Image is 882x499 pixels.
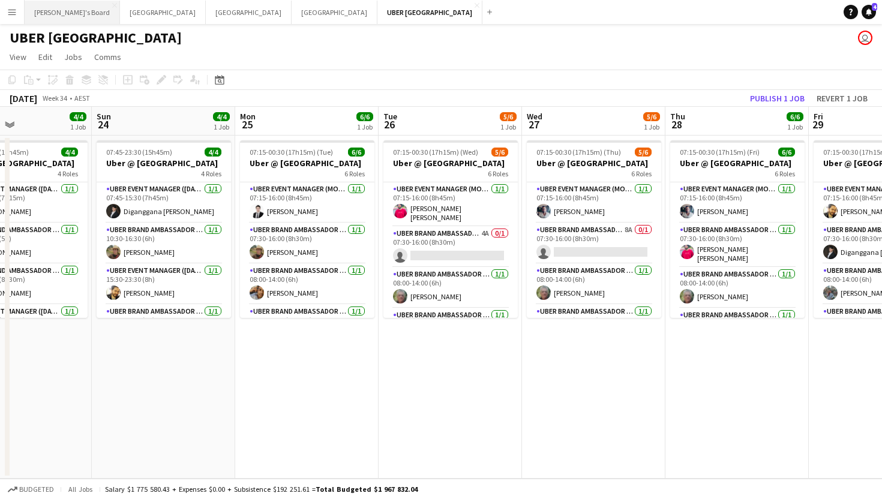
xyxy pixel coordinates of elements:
a: 4 [862,5,876,19]
span: 6 Roles [344,169,365,178]
a: Comms [89,49,126,65]
span: 4 Roles [58,169,78,178]
span: 07:15-00:30 (17h15m) (Tue) [250,148,333,157]
button: [GEOGRAPHIC_DATA] [206,1,292,24]
span: 4/4 [70,112,86,121]
span: 6 Roles [775,169,795,178]
app-job-card: 07:15-00:30 (17h15m) (Fri)6/6Uber @ [GEOGRAPHIC_DATA]6 RolesUBER Event Manager (Mon - Fri)1/107:1... [670,140,805,318]
div: 1 Job [787,122,803,131]
span: Edit [38,52,52,62]
div: [DATE] [10,92,37,104]
span: Comms [94,52,121,62]
app-card-role: UBER Event Manager ([DATE])1/107:45-15:30 (7h45m)Diganggana [PERSON_NAME] [97,182,231,223]
span: 6 Roles [631,169,652,178]
app-card-role: UBER Brand Ambassador ([PERSON_NAME])1/108:00-14:00 (6h)[PERSON_NAME] [240,264,374,305]
h3: Uber @ [GEOGRAPHIC_DATA] [240,158,374,169]
span: 25 [238,118,256,131]
h3: Uber @ [GEOGRAPHIC_DATA] [383,158,518,169]
app-job-card: 07:45-23:30 (15h45m)4/4Uber @ [GEOGRAPHIC_DATA]4 RolesUBER Event Manager ([DATE])1/107:45-15:30 (... [97,140,231,318]
div: 1 Job [214,122,229,131]
span: 6/6 [356,112,373,121]
span: 6/6 [787,112,803,121]
span: Total Budgeted $1 967 832.04 [316,485,418,494]
h3: Uber @ [GEOGRAPHIC_DATA] [527,158,661,169]
app-card-role: UBER Event Manager (Mon - Fri)1/107:15-16:00 (8h45m)[PERSON_NAME] [PERSON_NAME] [383,182,518,227]
span: 4/4 [213,112,230,121]
h3: Uber @ [GEOGRAPHIC_DATA] [670,158,805,169]
span: 4/4 [61,148,78,157]
button: [PERSON_NAME]'s Board [25,1,120,24]
span: 4/4 [205,148,221,157]
app-card-role: UBER Event Manager (Mon - Fri)1/107:15-16:00 (8h45m)[PERSON_NAME] [670,182,805,223]
span: 28 [668,118,685,131]
span: 24 [95,118,111,131]
span: 07:15-00:30 (17h15m) (Fri) [680,148,760,157]
app-card-role: UBER Brand Ambassador ([PERSON_NAME])1/108:00-14:00 (6h)[PERSON_NAME] [670,267,805,308]
span: 07:15-00:30 (17h15m) (Wed) [393,148,478,157]
span: Week 34 [40,94,70,103]
span: Budgeted [19,485,54,494]
app-card-role: UBER Brand Ambassador ([PERSON_NAME])1/1 [383,308,518,349]
span: 26 [382,118,397,131]
div: AEST [74,94,90,103]
span: 4 [872,3,877,11]
app-card-role: UBER Brand Ambassador ([PERSON_NAME])8A0/107:30-16:00 (8h30m) [527,223,661,264]
div: 1 Job [644,122,659,131]
app-card-role: UBER Brand Ambassador ([PERSON_NAME])4A0/107:30-16:00 (8h30m) [383,227,518,267]
div: 1 Job [70,122,86,131]
a: Edit [34,49,57,65]
span: 5/6 [635,148,652,157]
app-card-role: UBER Brand Ambassador ([PERSON_NAME])1/108:00-14:00 (6h)[PERSON_NAME] [527,264,661,305]
app-card-role: UBER Brand Ambassador ([DATE])1/116:30-21:30 (5h) [97,305,231,345]
h3: Uber @ [GEOGRAPHIC_DATA] [97,158,231,169]
app-card-role: UBER Brand Ambassador ([DATE])1/110:30-16:30 (6h)[PERSON_NAME] [97,223,231,264]
button: Budgeted [6,483,56,496]
span: 4 Roles [201,169,221,178]
app-card-role: UBER Brand Ambassador ([PERSON_NAME])1/107:30-16:00 (8h30m)[PERSON_NAME] [240,223,374,264]
h1: UBER [GEOGRAPHIC_DATA] [10,29,182,47]
span: Mon [240,111,256,122]
div: 1 Job [500,122,516,131]
span: 5/6 [643,112,660,121]
span: 07:45-23:30 (15h45m) [106,148,172,157]
button: [GEOGRAPHIC_DATA] [292,1,377,24]
span: Wed [527,111,542,122]
app-card-role: UBER Brand Ambassador ([PERSON_NAME])1/108:00-14:00 (6h)[PERSON_NAME] [383,267,518,308]
span: Fri [814,111,823,122]
app-card-role: UBER Brand Ambassador ([PERSON_NAME])1/107:30-16:00 (8h30m)[PERSON_NAME] [PERSON_NAME] [670,223,805,267]
span: 07:15-00:30 (17h15m) (Thu) [536,148,621,157]
a: View [5,49,31,65]
div: Salary $1 775 580.43 + Expenses $0.00 + Subsistence $192 251.61 = [105,485,418,494]
span: 5/6 [491,148,508,157]
span: 29 [812,118,823,131]
app-card-role: UBER Brand Ambassador ([PERSON_NAME])1/1 [670,308,805,349]
span: 6/6 [348,148,365,157]
app-user-avatar: Tennille Moore [858,31,872,45]
app-card-role: UBER Event Manager (Mon - Fri)1/107:15-16:00 (8h45m)[PERSON_NAME] [240,182,374,223]
span: 5/6 [500,112,517,121]
button: Publish 1 job [745,91,809,106]
span: Tue [383,111,397,122]
button: Revert 1 job [812,91,872,106]
button: UBER [GEOGRAPHIC_DATA] [377,1,482,24]
div: 1 Job [357,122,373,131]
span: 6/6 [778,148,795,157]
app-card-role: UBER Event Manager (Mon - Fri)1/107:15-16:00 (8h45m)[PERSON_NAME] [527,182,661,223]
button: [GEOGRAPHIC_DATA] [120,1,206,24]
span: Thu [670,111,685,122]
span: View [10,52,26,62]
app-card-role: UBER Brand Ambassador ([PERSON_NAME])1/116:00-00:30 (8h30m) [240,305,374,345]
app-card-role: UBER Event Manager ([DATE])1/115:30-23:30 (8h)[PERSON_NAME] [97,264,231,305]
span: Jobs [64,52,82,62]
span: Sun [97,111,111,122]
a: Jobs [59,49,87,65]
app-job-card: 07:15-00:30 (17h15m) (Wed)5/6Uber @ [GEOGRAPHIC_DATA]6 RolesUBER Event Manager (Mon - Fri)1/107:1... [383,140,518,318]
app-card-role: UBER Brand Ambassador ([PERSON_NAME])1/116:00-00:30 (8h30m) [527,305,661,349]
span: All jobs [66,485,95,494]
app-job-card: 07:15-00:30 (17h15m) (Tue)6/6Uber @ [GEOGRAPHIC_DATA]6 RolesUBER Event Manager (Mon - Fri)1/107:1... [240,140,374,318]
span: 6 Roles [488,169,508,178]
